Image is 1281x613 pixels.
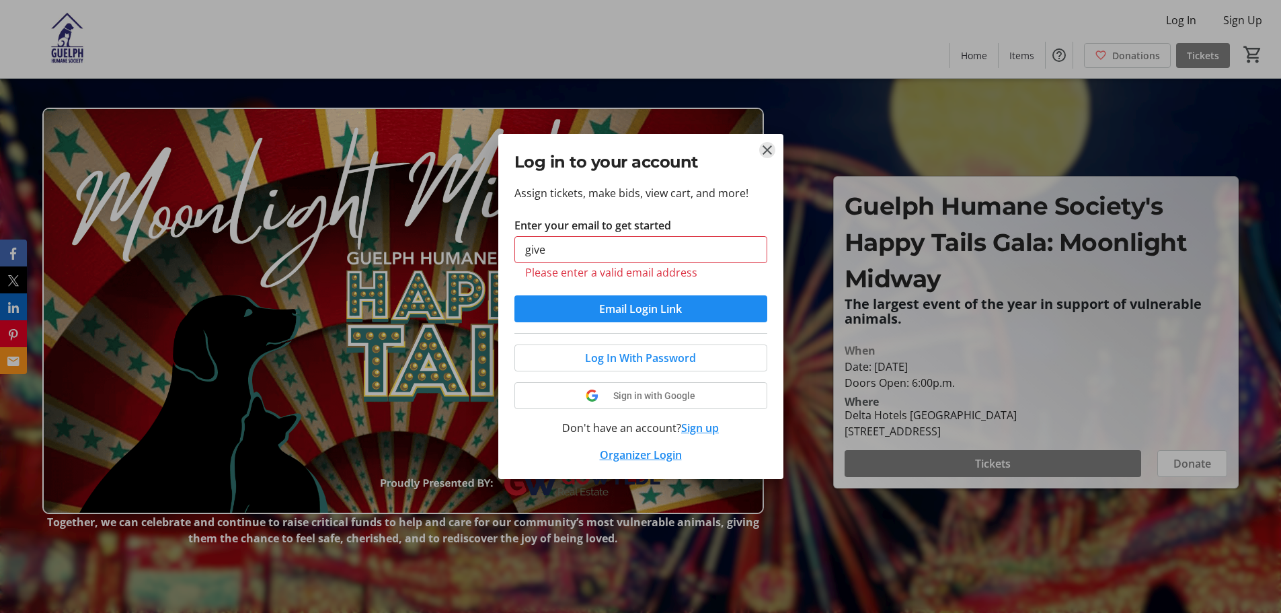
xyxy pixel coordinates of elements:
tr-error: Please enter a valid email address [525,266,756,279]
span: Email Login Link [599,301,682,317]
button: Email Login Link [514,295,767,322]
h2: Log in to your account [514,150,767,174]
button: Sign in with Google [514,382,767,409]
button: Log In With Password [514,345,767,371]
span: Log In With Password [585,350,696,366]
span: Sign in with Google [613,390,695,401]
div: Don't have an account? [514,420,767,436]
button: Close [759,142,775,158]
p: Assign tickets, make bids, view cart, and more! [514,185,767,201]
label: Enter your email to get started [514,217,671,233]
button: Sign up [681,420,719,436]
input: Email Address [514,236,767,263]
a: Organizer Login [600,447,682,462]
